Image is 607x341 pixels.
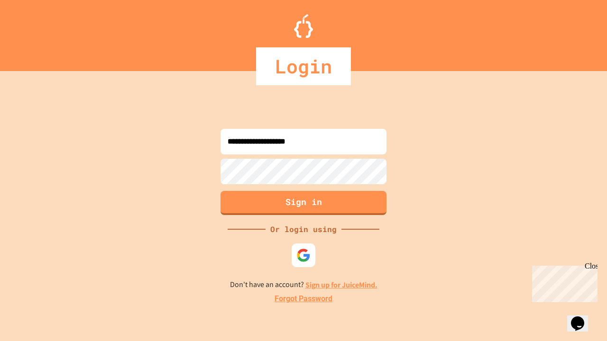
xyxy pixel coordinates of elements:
a: Forgot Password [275,293,332,305]
div: Login [256,47,351,85]
p: Don't have an account? [230,279,377,291]
iframe: chat widget [567,303,598,332]
img: google-icon.svg [296,248,311,262]
button: Sign in [221,191,386,215]
iframe: chat widget [528,262,598,302]
a: Sign up for JuiceMind. [305,280,377,290]
img: Logo.svg [294,14,313,38]
div: Chat with us now!Close [4,4,65,60]
div: Or login using [266,224,341,235]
